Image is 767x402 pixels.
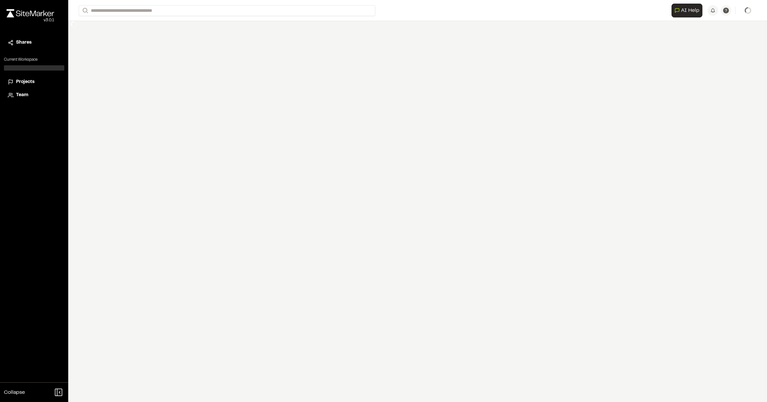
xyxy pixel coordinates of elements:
[8,92,60,99] a: Team
[16,92,28,99] span: Team
[7,9,54,17] img: rebrand.png
[7,17,54,23] div: Oh geez...please don't...
[4,57,64,63] p: Current Workspace
[16,78,34,86] span: Projects
[672,4,702,17] button: Open AI Assistant
[79,5,91,16] button: Search
[8,39,60,46] a: Shares
[8,78,60,86] a: Projects
[4,389,25,396] span: Collapse
[16,39,31,46] span: Shares
[672,4,705,17] div: Open AI Assistant
[681,7,699,14] span: AI Help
